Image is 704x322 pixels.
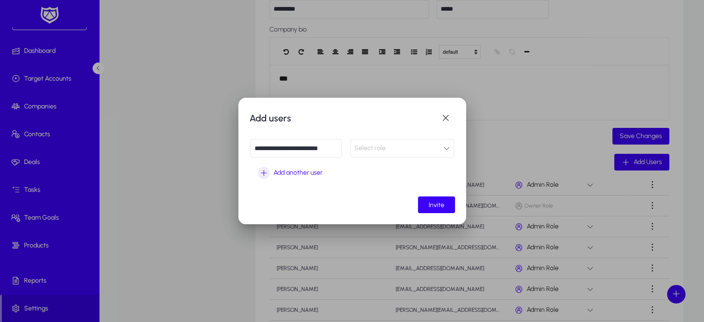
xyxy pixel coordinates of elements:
[355,144,386,152] span: Select role
[418,196,455,213] button: Invite
[274,167,323,178] span: Add another user
[429,201,444,209] span: Invite
[250,164,330,181] button: Add another user
[249,111,436,126] h1: Add users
